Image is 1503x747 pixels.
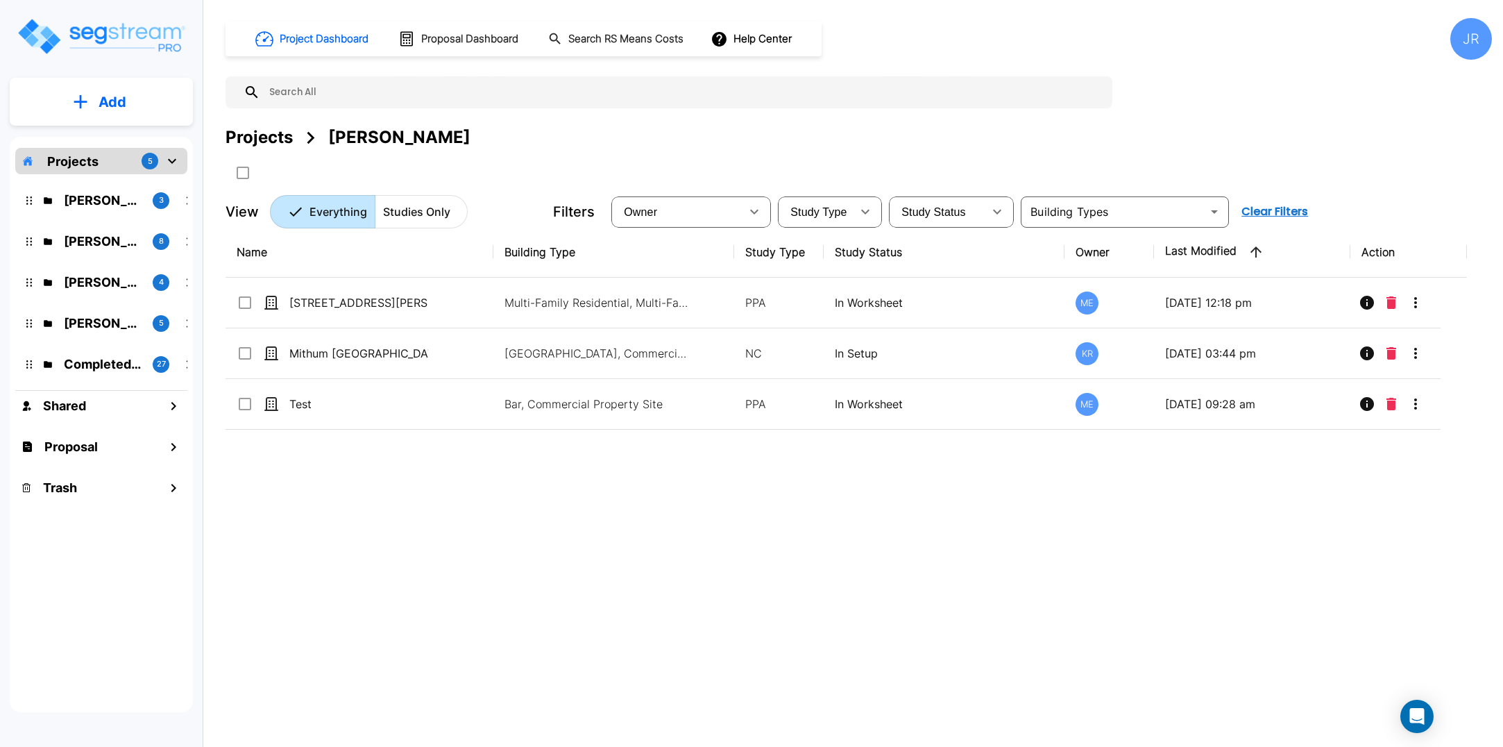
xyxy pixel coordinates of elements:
p: M.E. Folder [64,273,142,292]
p: In Worksheet [835,294,1053,311]
th: Study Type [734,227,824,278]
p: In Setup [835,345,1053,362]
p: PPA [745,294,813,311]
button: More-Options [1402,339,1429,367]
p: [DATE] 03:44 pm [1165,345,1339,362]
p: Everything [309,203,367,220]
p: Multi-Family Residential, Multi-Family Residential, Multi-Family Residential, Multi-Family Reside... [504,294,692,311]
h1: Search RS Means Costs [568,31,683,47]
h1: Shared [43,396,86,415]
p: Test [289,396,428,412]
div: Select [892,192,983,231]
div: ME [1076,393,1098,416]
p: PPA [745,396,813,412]
p: [STREET_ADDRESS][PERSON_NAME] [289,294,428,311]
p: Projects [47,152,99,171]
div: Select [781,192,851,231]
button: Clear Filters [1236,198,1314,226]
div: Open Intercom Messenger [1400,700,1434,733]
th: Last Modified [1154,227,1350,278]
button: Studies Only [375,195,468,228]
p: [DATE] 12:18 pm [1165,294,1339,311]
p: Karina's Folder [64,191,142,210]
button: Open [1205,202,1224,221]
p: Completed Client Reports 2025 [64,355,142,373]
p: NC [745,345,813,362]
div: ME [1076,292,1098,314]
div: Platform [270,195,468,228]
th: Name [226,227,493,278]
div: Projects [226,125,293,150]
th: Study Status [824,227,1064,278]
p: 4 [159,276,164,288]
button: Help Center [708,26,797,52]
th: Owner [1064,227,1154,278]
button: Info [1353,390,1381,418]
p: In Worksheet [835,396,1053,412]
button: Project Dashboard [250,24,376,54]
p: Bar, Commercial Property Site [504,396,692,412]
button: Add [10,82,193,122]
button: Delete [1381,289,1402,317]
p: Add [99,92,126,112]
button: Info [1353,289,1381,317]
p: Mithum [GEOGRAPHIC_DATA] [289,345,428,362]
p: Studies Only [383,203,450,220]
div: JR [1450,18,1492,60]
button: Delete [1381,339,1402,367]
span: Study Status [901,206,966,218]
button: Info [1353,339,1381,367]
th: Building Type [493,227,734,278]
span: Study Type [790,206,847,218]
button: SelectAll [229,159,257,187]
p: 8 [159,235,164,247]
th: Action [1350,227,1466,278]
p: 5 [159,317,164,329]
p: 27 [157,358,166,370]
button: More-Options [1402,390,1429,418]
input: Building Types [1025,202,1202,221]
button: Search RS Means Costs [543,26,691,53]
p: [GEOGRAPHIC_DATA], Commercial Property Site, Commercial Property Site [504,345,692,362]
h1: Proposal [44,437,98,456]
p: Jon's Folder [64,314,142,333]
h1: Project Dashboard [280,31,368,47]
p: Kristina's Folder (Finalized Reports) [64,232,142,251]
img: Logo [16,17,186,56]
div: KR [1076,342,1098,365]
span: Owner [624,206,657,218]
h1: Trash [43,478,77,497]
button: Delete [1381,390,1402,418]
p: 5 [148,156,153,167]
button: More-Options [1402,289,1429,317]
div: Select [614,192,740,231]
div: [PERSON_NAME] [328,125,470,150]
p: View [226,201,259,222]
p: 3 [159,194,164,206]
p: [DATE] 09:28 am [1165,396,1339,412]
input: Search All [260,76,1105,108]
button: Everything [270,195,375,228]
h1: Proposal Dashboard [421,31,518,47]
p: Filters [553,201,595,222]
button: Proposal Dashboard [393,24,526,53]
